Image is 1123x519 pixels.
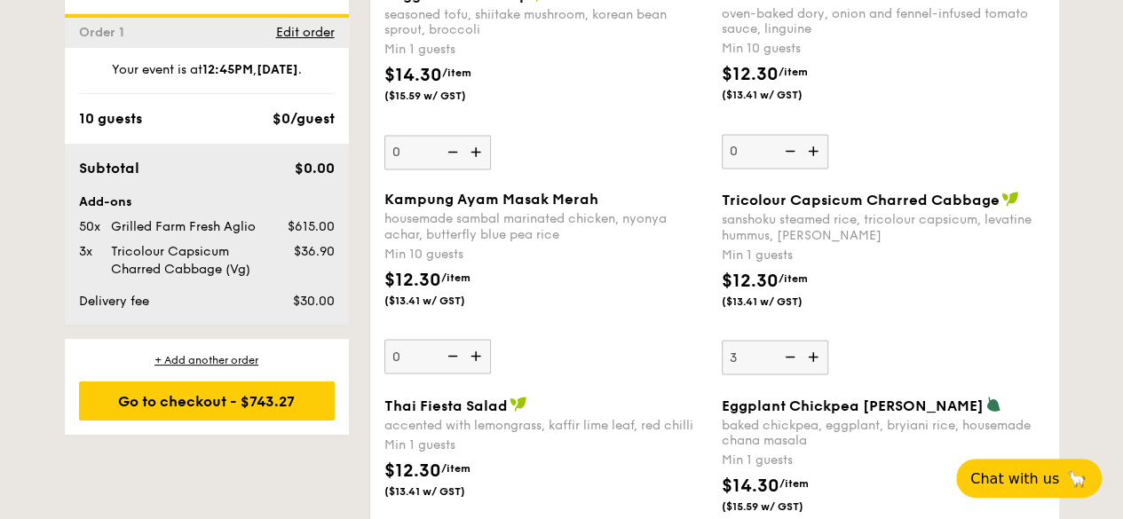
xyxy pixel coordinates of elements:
[384,191,598,208] span: Kampung Ayam Masak Merah
[779,476,809,489] span: /item
[104,218,265,236] div: Grilled Farm Fresh Aglio
[510,396,527,412] img: icon-vegan.f8ff3823.svg
[273,108,335,130] div: $0/guest
[722,88,842,102] span: ($13.41 w/ GST)
[464,339,491,373] img: icon-add.58712e84.svg
[384,293,505,307] span: ($13.41 w/ GST)
[722,212,1045,242] div: sanshoku steamed rice, tricolour capsicum, levatine hummus, [PERSON_NAME]
[441,461,471,474] span: /item
[1001,191,1019,207] img: icon-vegan.f8ff3823.svg
[287,219,334,234] span: $615.00
[442,67,471,79] span: /item
[438,135,464,169] img: icon-reduce.1d2dbef1.svg
[722,270,779,291] span: $12.30
[438,339,464,373] img: icon-reduce.1d2dbef1.svg
[384,484,505,498] span: ($13.41 w/ GST)
[294,160,334,177] span: $0.00
[384,135,491,169] input: Veggie Tofu Bimbapseasoned tofu, shiitake mushroom, korean bean sprout, broccoliMin 1 guests$14.3...
[384,245,708,263] div: Min 10 guests
[722,192,1000,208] span: Tricolour Capsicum Charred Cabbage
[384,211,708,241] div: housemade sambal marinated chicken, nyonya achar, butterfly blue pea rice
[775,340,802,374] img: icon-reduce.1d2dbef1.svg
[464,135,491,169] img: icon-add.58712e84.svg
[722,451,1045,468] div: Min 1 guests
[79,61,335,94] div: Your event is at , .
[384,339,491,374] input: Kampung Ayam Masak Merahhousemade sambal marinated chicken, nyonya achar, butterfly blue pea rice...
[722,294,842,308] span: ($13.41 w/ GST)
[72,243,104,261] div: 3x
[384,460,441,481] span: $12.30
[79,25,131,40] span: Order 1
[722,64,779,85] span: $12.30
[722,417,1045,447] div: baked chickpea, eggplant, bryiani rice, housemade chana masala
[72,218,104,236] div: 50x
[775,134,802,168] img: icon-reduce.1d2dbef1.svg
[79,381,335,421] div: Go to checkout - $743.27
[384,436,708,453] div: Min 1 guests
[1066,468,1087,489] span: 🦙
[276,25,335,40] span: Edit order
[722,499,842,513] span: ($15.59 w/ GST)
[441,271,471,283] span: /item
[384,41,708,59] div: Min 1 guests
[104,243,265,279] div: Tricolour Capsicum Charred Cabbage (Vg)
[802,134,828,168] img: icon-add.58712e84.svg
[956,459,1102,498] button: Chat with us🦙
[722,475,779,496] span: $14.30
[79,353,335,367] div: + Add another order
[384,397,508,413] span: Thai Fiesta Salad
[202,62,253,77] strong: 12:45PM
[384,417,708,432] div: accented with lemongrass, kaffir lime leaf, red chilli
[79,294,149,309] span: Delivery fee
[722,6,1045,36] div: oven-baked dory, onion and fennel-infused tomato sauce, linguine
[722,340,828,374] input: Tricolour Capsicum Charred Cabbagesanshoku steamed rice, tricolour capsicum, levatine hummus, [PE...
[722,397,984,413] span: Eggplant Chickpea [PERSON_NAME]
[779,66,808,78] span: /item
[384,89,505,103] span: ($15.59 w/ GST)
[79,160,139,177] span: Subtotal
[292,294,334,309] span: $30.00
[970,470,1059,487] span: Chat with us
[384,7,708,37] div: seasoned tofu, shiitake mushroom, korean bean sprout, broccoli
[779,271,808,284] span: /item
[384,269,441,290] span: $12.30
[722,246,1045,263] div: Min 1 guests
[802,340,828,374] img: icon-add.58712e84.svg
[722,134,828,169] input: Marinara Fish Pastaoven-baked dory, onion and fennel-infused tomato sauce, linguineMin 10 guests$...
[79,193,335,211] div: Add-ons
[722,40,1045,58] div: Min 10 guests
[384,65,442,86] span: $14.30
[293,244,334,259] span: $36.90
[985,396,1001,412] img: icon-vegetarian.fe4039eb.svg
[79,108,142,130] div: 10 guests
[257,62,298,77] strong: [DATE]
